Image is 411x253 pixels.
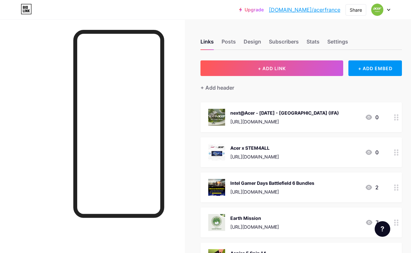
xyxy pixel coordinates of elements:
[230,118,339,125] div: [URL][DOMAIN_NAME]
[208,179,225,196] img: Intel Gamer Days Battlefield 6 Bundles
[230,153,279,160] div: [URL][DOMAIN_NAME]
[200,38,214,49] div: Links
[222,38,236,49] div: Posts
[307,38,320,49] div: Stats
[230,188,314,195] div: [URL][DOMAIN_NAME]
[348,60,402,76] div: + ADD EMBED
[244,38,261,49] div: Design
[200,60,343,76] button: + ADD LINK
[200,84,234,92] div: + Add header
[365,113,379,121] div: 0
[208,109,225,126] img: next@Acer - Sep. 3rd 2025 - Berlin (IFA)
[230,180,314,186] div: Intel Gamer Days Battlefield 6 Bundles
[258,66,286,71] span: + ADD LINK
[230,215,279,221] div: Earth Mission
[208,144,225,161] img: Acer x STEM4ALL
[230,223,279,230] div: [URL][DOMAIN_NAME]
[269,38,299,49] div: Subscribers
[269,6,340,14] a: [DOMAIN_NAME]/acerfrance
[230,109,339,116] div: next@Acer - [DATE] - [GEOGRAPHIC_DATA] (IFA)
[350,6,362,13] div: Share
[365,219,379,226] div: 7
[365,148,379,156] div: 0
[371,4,383,16] img: acerfrance
[208,214,225,231] img: Earth Mission
[239,7,264,12] a: Upgrade
[230,145,279,151] div: Acer x STEM4ALL
[327,38,348,49] div: Settings
[365,183,379,191] div: 2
